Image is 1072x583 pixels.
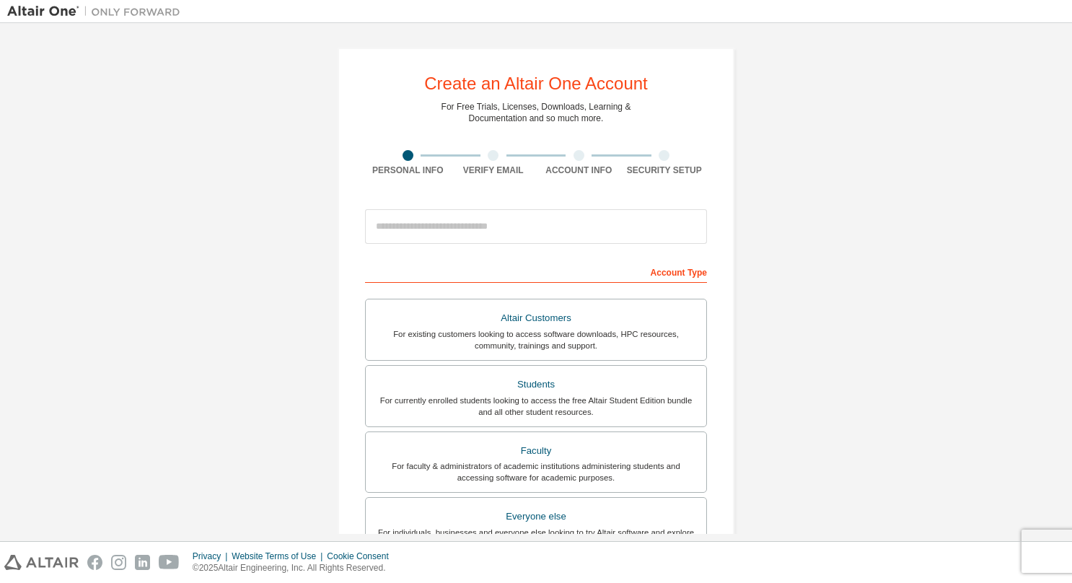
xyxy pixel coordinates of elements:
[4,555,79,570] img: altair_logo.svg
[111,555,126,570] img: instagram.svg
[374,328,698,351] div: For existing customers looking to access software downloads, HPC resources, community, trainings ...
[374,441,698,461] div: Faculty
[424,75,648,92] div: Create an Altair One Account
[374,374,698,395] div: Students
[7,4,188,19] img: Altair One
[193,551,232,562] div: Privacy
[135,555,150,570] img: linkedin.svg
[365,165,451,176] div: Personal Info
[374,527,698,550] div: For individuals, businesses and everyone else looking to try Altair software and explore our prod...
[374,308,698,328] div: Altair Customers
[193,562,397,574] p: © 2025 Altair Engineering, Inc. All Rights Reserved.
[451,165,537,176] div: Verify Email
[374,460,698,483] div: For faculty & administrators of academic institutions administering students and accessing softwa...
[374,395,698,418] div: For currently enrolled students looking to access the free Altair Student Edition bundle and all ...
[87,555,102,570] img: facebook.svg
[441,101,631,124] div: For Free Trials, Licenses, Downloads, Learning & Documentation and so much more.
[622,165,708,176] div: Security Setup
[159,555,180,570] img: youtube.svg
[365,260,707,283] div: Account Type
[232,551,327,562] div: Website Terms of Use
[327,551,397,562] div: Cookie Consent
[536,165,622,176] div: Account Info
[374,507,698,527] div: Everyone else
